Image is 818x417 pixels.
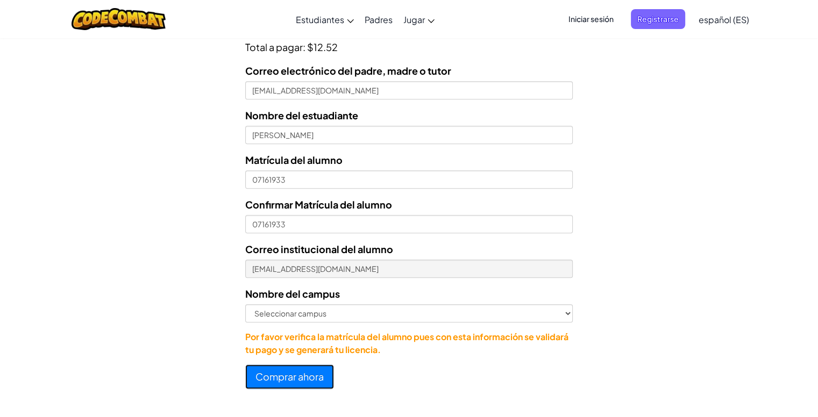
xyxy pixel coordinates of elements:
p: Por favor verifica la matrícula del alumno pues con esta información se validará tu pago y se gen... [245,330,572,356]
label: Correo institucional del alumno [245,241,393,257]
span: español (ES) [699,14,749,25]
label: Correo electrónico del padre, madre o tutor [245,63,451,78]
label: Matrícula del alumno [245,152,343,168]
button: Registrarse [631,9,685,29]
label: Nombre del campus [245,286,340,301]
img: CodeCombat logo [72,8,166,30]
a: Padres [359,5,398,34]
a: Estudiantes [290,5,359,34]
button: Comprar ahora [245,364,334,389]
label: Confirmar Matrícula del alumno [245,197,392,212]
label: Nombre del estuadiante [245,107,358,123]
button: Iniciar sesión [562,9,620,29]
span: Estudiantes [296,14,344,25]
p: Total a pagar: $12.52 [245,37,572,55]
a: Jugar [398,5,440,34]
span: Jugar [403,14,425,25]
a: español (ES) [693,5,755,34]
